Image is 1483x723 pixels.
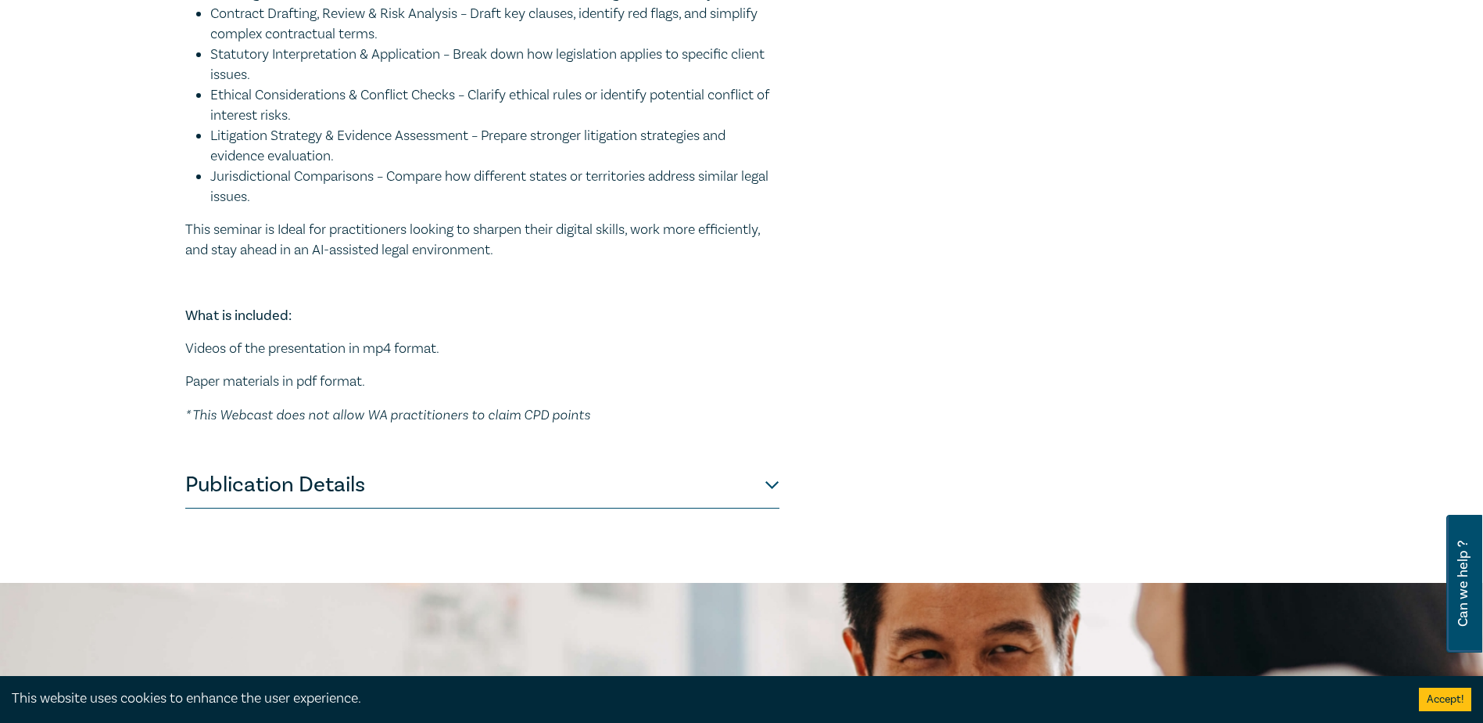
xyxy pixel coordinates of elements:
li: Jurisdictional Comparisons – Compare how different states or territories address similar legal is... [210,167,779,207]
strong: What is included: [185,307,292,325]
p: This seminar is Ideal for practitioners looking to sharpen their digital skills, work more effici... [185,220,779,261]
li: Contract Drafting, Review & Risk Analysis – Draft key clauses, identify red flags, and simplify c... [210,4,779,45]
li: Litigation Strategy & Evidence Assessment – Prepare stronger litigation strategies and evidence e... [210,126,779,167]
li: Statutory Interpretation & Application – Break down how legislation applies to specific client is... [210,45,779,85]
button: Accept cookies [1419,688,1471,711]
button: Publication Details [185,462,779,509]
div: This website uses cookies to enhance the user experience. [12,689,1395,709]
p: Videos of the presentation in mp4 format. [185,339,779,359]
p: Paper materials in pdf format. [185,372,779,392]
span: Can we help ? [1456,524,1470,643]
li: Ethical Considerations & Conflict Checks – Clarify ethical rules or identify potential conflict o... [210,85,779,126]
em: * This Webcast does not allow WA practitioners to claim CPD points [185,406,590,423]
